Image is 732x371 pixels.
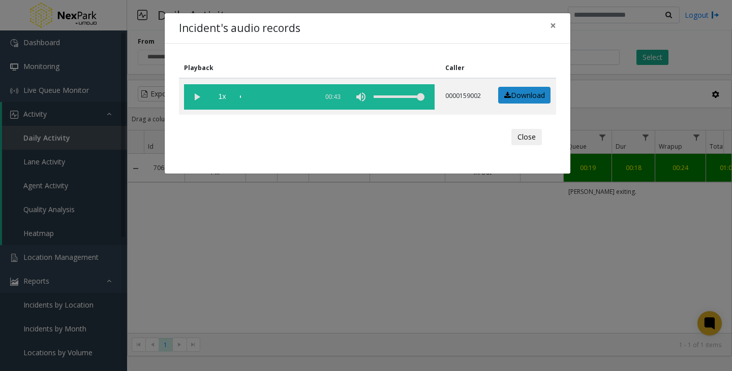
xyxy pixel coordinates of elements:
th: Caller [440,58,490,78]
div: scrub bar [240,84,313,110]
h4: Incident's audio records [179,20,300,37]
p: 0000159002 [445,91,484,100]
span: × [550,18,556,32]
a: Download [498,87,551,104]
th: Playback [179,58,440,78]
div: volume level [374,84,424,110]
button: Close [543,13,563,38]
span: playback speed button [209,84,235,110]
button: Close [511,129,542,145]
